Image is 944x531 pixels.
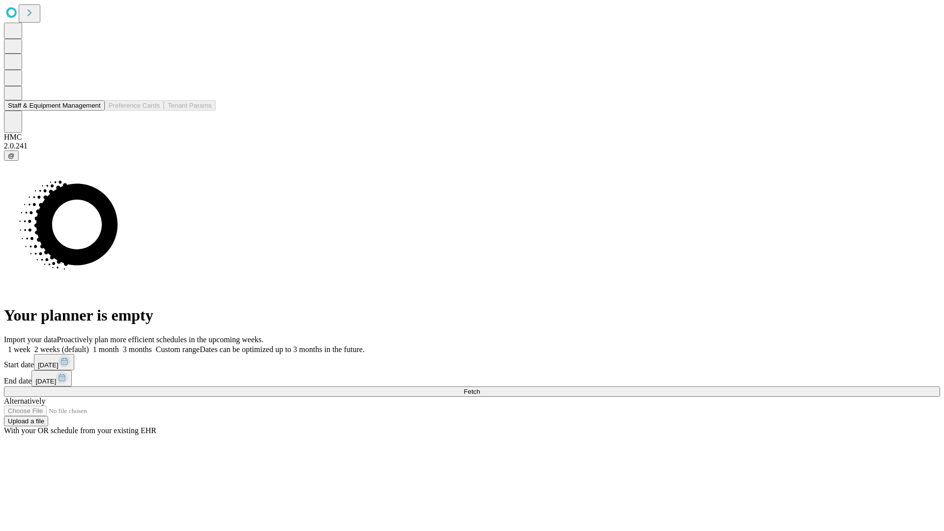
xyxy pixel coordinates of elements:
button: Preference Cards [105,100,164,111]
button: Fetch [4,386,940,397]
span: With your OR schedule from your existing EHR [4,426,156,435]
h1: Your planner is empty [4,306,940,324]
span: Fetch [464,388,480,395]
span: Custom range [156,345,200,354]
span: [DATE] [38,361,59,369]
span: 1 month [93,345,119,354]
span: Dates can be optimized up to 3 months in the future. [200,345,364,354]
span: 3 months [123,345,152,354]
span: 1 week [8,345,30,354]
span: Import your data [4,335,57,344]
button: Upload a file [4,416,48,426]
button: @ [4,150,19,161]
span: @ [8,152,15,159]
button: Staff & Equipment Management [4,100,105,111]
div: Start date [4,354,940,370]
span: [DATE] [35,378,56,385]
div: HMC [4,133,940,142]
button: Tenant Params [164,100,216,111]
span: Proactively plan more efficient schedules in the upcoming weeks. [57,335,264,344]
button: [DATE] [31,370,72,386]
div: End date [4,370,940,386]
button: [DATE] [34,354,74,370]
span: 2 weeks (default) [34,345,89,354]
span: Alternatively [4,397,45,405]
div: 2.0.241 [4,142,940,150]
